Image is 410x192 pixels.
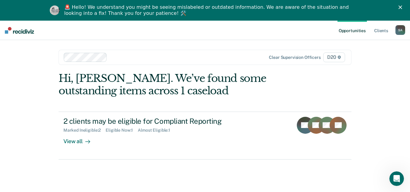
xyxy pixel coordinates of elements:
a: Clients [373,21,389,40]
div: Marked Ineligible : 2 [63,128,106,133]
div: Hi, [PERSON_NAME]. We’ve found some outstanding items across 1 caseload [59,72,293,97]
a: 2 clients may be eligible for Compliant ReportingMarked Ineligible:2Eligible Now:1Almost Eligible... [59,112,351,160]
a: Opportunities [337,21,367,40]
img: Recidiviz [5,27,34,34]
div: Close [398,5,405,9]
div: S A [395,25,405,35]
div: Clear supervision officers [269,55,320,60]
div: Almost Eligible : 1 [138,128,175,133]
span: D20 [323,52,345,62]
div: 🚨 Hello! We understand you might be seeing mislabeled or outdated information. We are aware of th... [64,4,351,16]
div: View all [63,133,97,145]
img: Profile image for Kim [50,5,59,15]
button: SA [395,25,405,35]
iframe: Intercom live chat [389,171,404,186]
div: 2 clients may be eligible for Compliant Reporting [63,117,276,126]
div: Eligible Now : 1 [106,128,138,133]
